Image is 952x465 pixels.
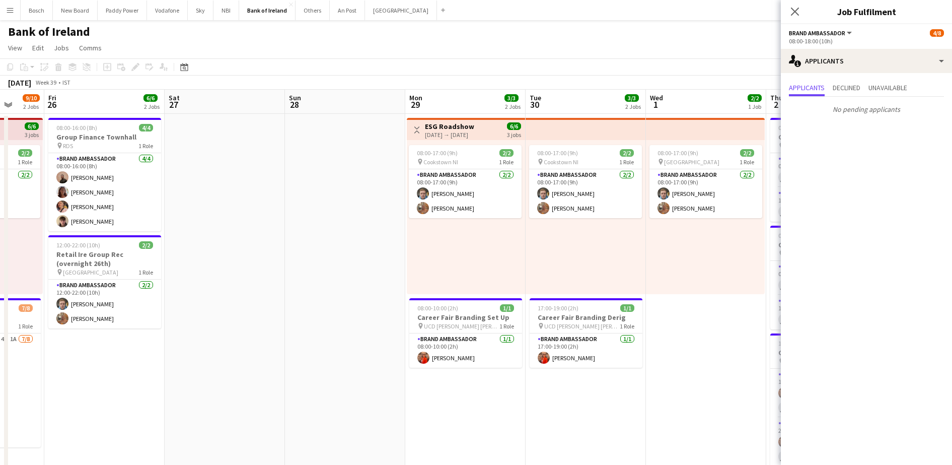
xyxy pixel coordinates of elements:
[649,169,762,218] app-card-role: Brand Ambassador2/208:00-17:00 (9h)[PERSON_NAME][PERSON_NAME]
[789,84,825,91] span: Applicants
[417,149,458,157] span: 08:00-17:00 (9h)
[50,41,73,54] a: Jobs
[32,43,44,52] span: Edit
[28,41,48,54] a: Edit
[424,322,499,330] span: UCD [PERSON_NAME] [PERSON_NAME]
[770,369,883,418] app-card-role: Brand Ambassador2A1/214:00-16:00 (2h)[PERSON_NAME]
[530,93,541,102] span: Tue
[530,298,642,368] app-job-card: 17:00-19:00 (2h)1/1Career Fair Branding Derig UCD [PERSON_NAME] [PERSON_NAME]1 RoleBrand Ambassad...
[330,1,365,20] button: An Post
[63,142,73,150] span: RDS
[48,132,161,142] h3: Group Finance Townhall
[25,122,39,130] span: 6/6
[770,295,883,329] app-card-role: Brand Ambassador0/115:00-17:00 (2h)
[649,145,762,218] app-job-card: 08:00-17:00 (9h)2/2 [GEOGRAPHIC_DATA]1 RoleBrand Ambassador2/208:00-17:00 (9h)[PERSON_NAME][PERSO...
[18,322,33,330] span: 1 Role
[53,1,98,20] button: New Board
[620,149,634,157] span: 2/2
[169,93,180,102] span: Sat
[167,99,180,110] span: 27
[770,153,883,187] app-card-role: Brand Ambassador0/107:00-09:00 (2h)
[781,5,952,18] h3: Job Fulfilment
[770,261,883,295] app-card-role: Brand Ambassador0/107:00-09:00 (2h)
[54,43,69,52] span: Jobs
[770,348,883,357] h3: CLS Group Rec
[770,93,783,102] span: Thu
[530,313,642,322] h3: Career Fair Branding Derig
[48,280,161,328] app-card-role: Brand Ambassador2/212:00-22:00 (10h)[PERSON_NAME][PERSON_NAME]
[789,29,853,37] button: Brand Ambassador
[504,94,519,102] span: 3/3
[56,241,100,249] span: 12:00-22:00 (10h)
[529,169,642,218] app-card-role: Brand Ambassador2/208:00-17:00 (9h)[PERSON_NAME][PERSON_NAME]
[289,93,301,102] span: Sun
[770,118,883,222] app-job-card: 07:00-17:00 (10h)0/2Career Fair Set up / Derig Linkedin Offices2 RolesBrand Ambassador0/107:00-09...
[499,158,514,166] span: 1 Role
[98,1,147,20] button: Paddy Power
[748,94,762,102] span: 2/2
[538,304,578,312] span: 17:00-19:00 (2h)
[23,94,40,102] span: 9/10
[770,240,883,249] h3: Career Fair Set up / Derig
[544,158,578,166] span: Cookstown NI
[833,84,860,91] span: Declined
[409,93,422,102] span: Mon
[188,1,213,20] button: Sky
[62,79,70,86] div: IST
[48,118,161,231] app-job-card: 08:00-16:00 (8h)4/4Group Finance Townhall RDS1 RoleBrand Ambassador4/408:00-16:00 (8h)[PERSON_NAM...
[648,99,663,110] span: 1
[620,304,634,312] span: 1/1
[143,94,158,102] span: 6/6
[19,304,33,312] span: 7/8
[748,103,761,110] div: 1 Job
[47,99,56,110] span: 26
[425,122,474,131] h3: ESG Roadshow
[144,103,160,110] div: 2 Jobs
[409,313,522,322] h3: Career Fair Branding Set Up
[287,99,301,110] span: 28
[778,340,834,347] span: 14:00-00:00 (10h) (Fri)
[48,250,161,268] h3: Retail Ire Group Rec (overnight 26th)
[8,78,31,88] div: [DATE]
[296,1,330,20] button: Others
[409,298,522,368] div: 08:00-10:00 (2h)1/1Career Fair Branding Set Up UCD [PERSON_NAME] [PERSON_NAME]1 RoleBrand Ambassa...
[770,226,883,329] app-job-card: 07:00-17:00 (10h)0/2Career Fair Set up / Derig [GEOGRAPHIC_DATA]2 RolesBrand Ambassador0/107:00-0...
[769,99,783,110] span: 2
[789,29,845,37] span: Brand Ambassador
[499,322,514,330] span: 1 Role
[505,103,521,110] div: 2 Jobs
[529,145,642,218] div: 08:00-17:00 (9h)2/2 Cookstown NI1 RoleBrand Ambassador2/208:00-17:00 (9h)[PERSON_NAME][PERSON_NAME]
[507,130,521,139] div: 3 jobs
[409,145,522,218] app-job-card: 08:00-17:00 (9h)2/2 Cookstown NI1 RoleBrand Ambassador2/208:00-17:00 (9h)[PERSON_NAME][PERSON_NAME]
[139,241,153,249] span: 2/2
[423,158,458,166] span: Cookstown NI
[528,99,541,110] span: 30
[138,142,153,150] span: 1 Role
[778,124,822,131] span: 07:00-17:00 (10h)
[650,93,663,102] span: Wed
[789,37,944,45] div: 08:00-18:00 (10h)
[781,49,952,73] div: Applicants
[408,99,422,110] span: 29
[778,232,822,239] span: 07:00-17:00 (10h)
[239,1,296,20] button: Bank of Ireland
[75,41,106,54] a: Comms
[417,304,458,312] span: 08:00-10:00 (2h)
[48,235,161,328] app-job-card: 12:00-22:00 (10h)2/2Retail Ire Group Rec (overnight 26th) [GEOGRAPHIC_DATA]1 RoleBrand Ambassador...
[8,43,22,52] span: View
[740,158,754,166] span: 1 Role
[4,41,26,54] a: View
[620,322,634,330] span: 1 Role
[619,158,634,166] span: 1 Role
[79,43,102,52] span: Comms
[625,94,639,102] span: 3/3
[139,124,153,131] span: 4/4
[409,169,522,218] app-card-role: Brand Ambassador2/208:00-17:00 (9h)[PERSON_NAME][PERSON_NAME]
[18,158,32,166] span: 1 Role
